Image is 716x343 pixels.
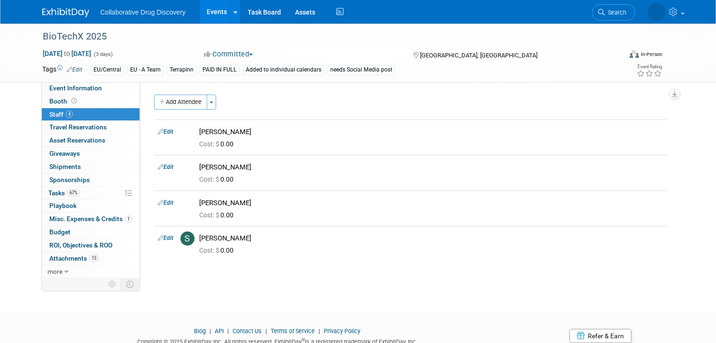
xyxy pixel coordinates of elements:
img: ExhibitDay [42,8,89,17]
a: Edit [158,235,173,241]
span: Event Information [49,84,102,92]
a: Refer & Earn [569,329,631,343]
div: PAID IN FULL [200,65,240,75]
span: [DATE] [DATE] [42,49,92,58]
span: 0.00 [199,247,237,254]
div: [PERSON_NAME] [199,234,663,243]
span: 0.00 [199,140,237,148]
span: [GEOGRAPHIC_DATA], [GEOGRAPHIC_DATA] [420,52,537,59]
span: Tasks [48,189,80,197]
span: Cost: $ [199,175,220,183]
span: Cost: $ [199,211,220,219]
span: | [316,327,322,335]
span: Shipments [49,163,81,170]
div: Event Rating [637,64,662,69]
span: (3 days) [93,51,113,57]
span: 67% [67,189,80,196]
div: [PERSON_NAME] [199,199,663,207]
a: Asset Reservations [42,134,140,147]
a: Booth [42,95,140,108]
a: Tasks67% [42,187,140,199]
div: Added to individual calendars [243,65,324,75]
span: 0.00 [199,211,237,219]
span: Cost: $ [199,140,220,148]
div: Terrapinn [167,65,196,75]
button: Add Attendee [154,95,207,110]
button: Committed [201,49,257,59]
td: Tags [42,64,82,75]
a: Sponsorships [42,174,140,186]
span: | [207,327,213,335]
a: Giveaways [42,147,140,160]
td: Toggle Event Tabs [120,278,140,290]
span: more [47,268,62,275]
span: Misc. Expenses & Credits [49,215,132,223]
span: Collaborative Drug Discovery [101,8,186,16]
span: Attachments [49,255,99,262]
span: Travel Reservations [49,123,107,131]
td: Personalize Event Tab Strip [104,278,121,290]
span: 13 [89,255,99,262]
a: Edit [67,66,82,73]
span: | [263,327,269,335]
div: [PERSON_NAME] [199,163,663,172]
span: Booth [49,97,78,105]
span: ROI, Objectives & ROO [49,241,112,249]
span: to [62,50,71,57]
a: Search [592,4,635,21]
a: Playbook [42,199,140,212]
span: Booth not reserved yet [70,97,78,104]
a: Travel Reservations [42,121,140,134]
div: [PERSON_NAME] [199,128,663,136]
span: Playbook [49,202,77,209]
a: Misc. Expenses & Credits1 [42,213,140,225]
a: Edit [158,128,173,135]
a: Attachments13 [42,252,140,265]
a: Privacy Policy [324,327,360,335]
div: needs Social Media post [327,65,395,75]
a: Budget [42,226,140,239]
span: 0.00 [199,175,237,183]
a: more [42,265,140,278]
a: Edit [158,164,173,170]
span: | [225,327,231,335]
span: 4 [66,111,73,118]
div: Event Format [571,49,662,63]
img: Format-Inperson.png [630,50,639,58]
sup: ® [302,337,305,343]
a: Terms of Service [271,327,315,335]
a: Edit [158,199,173,206]
div: EU/Central [91,65,124,75]
a: API [215,327,224,335]
div: In-Person [640,51,662,58]
a: Event Information [42,82,140,95]
a: Staff4 [42,108,140,121]
span: Asset Reservations [49,136,105,144]
span: Sponsorships [49,176,90,183]
a: Blog [194,327,206,335]
span: Budget [49,228,70,236]
img: Amanda Briggs [647,3,665,21]
span: Giveaways [49,150,80,157]
span: 1 [125,215,132,223]
div: EU - A Team [127,65,163,75]
span: Search [605,9,626,16]
a: Contact Us [233,327,262,335]
div: BioTechX 2025 [39,28,610,45]
a: Shipments [42,160,140,173]
a: ROI, Objectives & ROO [42,239,140,252]
span: Staff [49,111,73,118]
span: Cost: $ [199,247,220,254]
img: S.jpg [180,231,195,246]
